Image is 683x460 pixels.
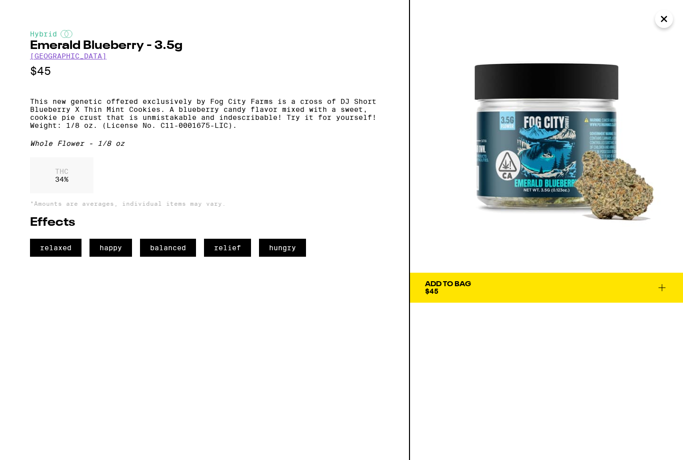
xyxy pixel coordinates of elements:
[30,200,379,207] p: *Amounts are averages, individual items may vary.
[6,7,72,15] span: Hi. Need any help?
[30,40,379,52] h2: Emerald Blueberry - 3.5g
[425,287,438,295] span: $45
[30,217,379,229] h2: Effects
[30,30,379,38] div: Hybrid
[89,239,132,257] span: happy
[30,97,379,129] p: This new genetic offered exclusively by Fog City Farms is a cross of DJ Short Blueberry X Thin Mi...
[410,273,683,303] button: Add To Bag$45
[259,239,306,257] span: hungry
[30,157,93,193] div: 34 %
[30,239,81,257] span: relaxed
[30,139,379,147] div: Whole Flower - 1/8 oz
[30,52,106,60] a: [GEOGRAPHIC_DATA]
[140,239,196,257] span: balanced
[30,65,379,77] p: $45
[655,10,673,28] button: Close
[204,239,251,257] span: relief
[425,281,471,288] div: Add To Bag
[55,167,68,175] p: THC
[60,30,72,38] img: hybridColor.svg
